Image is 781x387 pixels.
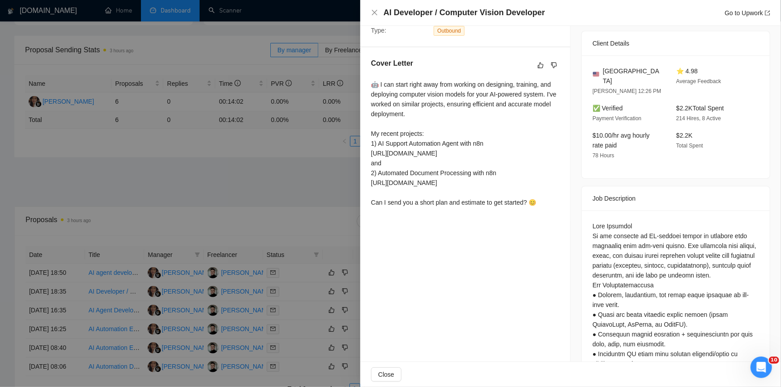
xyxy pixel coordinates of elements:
[593,132,650,149] span: $10.00/hr avg hourly rate paid
[725,9,770,17] a: Go to Upworkexport
[676,67,698,75] span: ⭐ 4.98
[593,88,661,94] span: [PERSON_NAME] 12:26 PM
[676,115,721,122] span: 214 Hires, 8 Active
[371,80,559,207] div: 🤖 I can start right away from working on designing, training, and deploying computer vision model...
[593,105,623,112] span: ✅ Verified
[593,31,759,55] div: Client Details
[765,10,770,16] span: export
[676,143,703,149] span: Total Spent
[551,62,557,69] span: dislike
[384,7,545,18] h4: AI Developer / Computer Vision Developer
[593,186,759,210] div: Job Description
[538,62,544,69] span: like
[751,357,772,378] iframe: Intercom live chat
[676,105,724,112] span: $2.2K Total Spent
[593,115,641,122] span: Payment Verification
[371,27,386,34] span: Type:
[676,78,721,84] span: Average Feedback
[378,370,394,379] span: Close
[769,357,779,364] span: 10
[603,66,662,86] span: [GEOGRAPHIC_DATA]
[371,9,378,16] span: close
[371,9,378,17] button: Close
[593,71,599,77] img: 🇺🇸
[676,132,693,139] span: $2.2K
[549,60,559,71] button: dislike
[535,60,546,71] button: like
[371,367,401,382] button: Close
[593,152,615,159] span: 78 Hours
[371,58,413,69] h5: Cover Letter
[434,26,465,36] span: Outbound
